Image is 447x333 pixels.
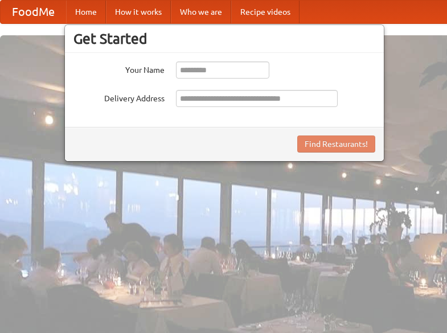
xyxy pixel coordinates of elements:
[171,1,231,23] a: Who we are
[1,1,66,23] a: FoodMe
[73,30,375,47] h3: Get Started
[106,1,171,23] a: How it works
[73,61,165,76] label: Your Name
[73,90,165,104] label: Delivery Address
[297,135,375,153] button: Find Restaurants!
[66,1,106,23] a: Home
[231,1,300,23] a: Recipe videos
